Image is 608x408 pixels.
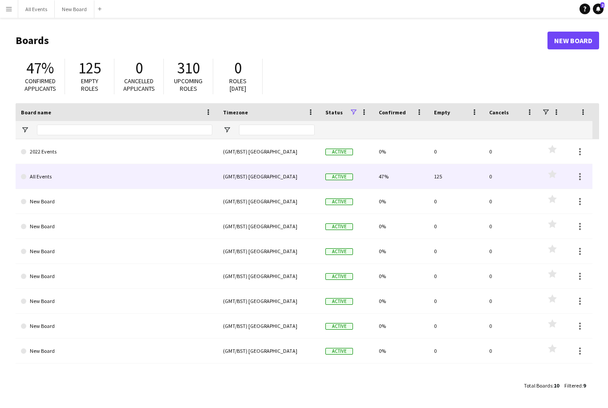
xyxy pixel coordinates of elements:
div: 0 [429,214,484,238]
span: Active [325,223,353,230]
span: 310 [177,58,200,78]
span: Active [325,298,353,305]
span: Roles [DATE] [229,77,247,93]
span: Cancels [489,109,509,116]
span: Active [325,348,353,355]
a: New Board [21,214,212,239]
div: (GMT/BST) [GEOGRAPHIC_DATA] [218,189,320,214]
div: 0% [373,239,429,263]
input: Board name Filter Input [37,125,212,135]
div: (GMT/BST) [GEOGRAPHIC_DATA] [218,289,320,313]
span: Upcoming roles [174,77,203,93]
div: 0% [373,264,429,288]
div: 0 [429,264,484,288]
div: 0 [484,289,539,313]
a: 2022 Events [21,139,212,164]
div: 0 [429,239,484,263]
span: Active [325,174,353,180]
a: New Board [547,32,599,49]
span: Total Boards [524,382,552,389]
div: 125 [429,164,484,189]
div: 0 [484,239,539,263]
div: 0% [373,139,429,164]
span: Active [325,323,353,330]
div: 0% [373,289,429,313]
span: Active [325,248,353,255]
button: New Board [55,0,94,18]
div: 0 [429,289,484,313]
span: 9 [583,382,586,389]
div: 0 [484,339,539,363]
div: 0 [484,264,539,288]
span: Board name [21,109,51,116]
span: Status [325,109,343,116]
div: : [524,377,559,394]
div: (GMT/BST) [GEOGRAPHIC_DATA] [218,214,320,238]
div: 47% [373,164,429,189]
div: 0 [429,189,484,214]
div: 0 [429,314,484,338]
a: New Board [21,339,212,364]
span: 47% [26,58,54,78]
span: Empty roles [81,77,98,93]
div: (GMT/BST) [GEOGRAPHIC_DATA] [218,164,320,189]
span: Active [325,273,353,280]
h1: Boards [16,34,547,47]
span: Timezone [223,109,248,116]
a: 2 [593,4,604,14]
a: All Events [21,164,212,189]
div: 0% [373,339,429,363]
span: Confirmed applicants [24,77,56,93]
span: 125 [78,58,101,78]
div: 0% [373,314,429,338]
span: 2 [600,2,604,8]
button: Open Filter Menu [223,126,231,134]
a: New Board [21,239,212,264]
input: Timezone Filter Input [239,125,315,135]
div: 0% [373,189,429,214]
span: 10 [554,382,559,389]
span: Active [325,198,353,205]
div: (GMT/BST) [GEOGRAPHIC_DATA] [218,239,320,263]
div: 0 [484,214,539,238]
div: (GMT/BST) [GEOGRAPHIC_DATA] [218,314,320,338]
span: Cancelled applicants [123,77,155,93]
a: New Board [21,264,212,289]
div: 0 [484,314,539,338]
div: (GMT/BST) [GEOGRAPHIC_DATA] [218,139,320,164]
a: New Board [21,289,212,314]
button: Open Filter Menu [21,126,29,134]
button: All Events [18,0,55,18]
div: (GMT/BST) [GEOGRAPHIC_DATA] [218,339,320,363]
span: Active [325,149,353,155]
div: 0% [373,214,429,238]
div: 0 [429,139,484,164]
span: Filtered [564,382,582,389]
a: New Board [21,189,212,214]
span: 0 [234,58,242,78]
div: 0 [429,339,484,363]
div: : [564,377,586,394]
span: Empty [434,109,450,116]
span: Confirmed [379,109,406,116]
div: 0 [484,164,539,189]
div: 0 [484,139,539,164]
a: New Board [21,314,212,339]
div: (GMT/BST) [GEOGRAPHIC_DATA] [218,264,320,288]
span: 0 [135,58,143,78]
div: 0 [484,189,539,214]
